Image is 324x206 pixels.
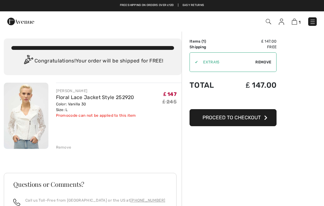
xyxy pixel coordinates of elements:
img: Shopping Bag [292,19,297,25]
a: Free shipping on orders over ₤120 [120,3,174,8]
td: ₤ 147.00 [228,38,277,44]
img: My Info [279,19,284,25]
p: Call us Toll-Free from [GEOGRAPHIC_DATA] or the US at [25,197,165,203]
td: ₤ 147.00 [228,74,277,96]
button: Proceed to Checkout [190,109,277,126]
span: Remove [255,59,271,65]
h3: Questions or Comments? [13,181,167,187]
div: [PERSON_NAME] [56,88,136,94]
div: Remove [56,144,72,150]
div: Promocode can not be applied to this item [56,113,136,118]
img: 1ère Avenue [7,15,34,28]
span: 1 [299,20,301,25]
a: 1ère Avenue [7,18,34,24]
a: Easy Returns [183,3,204,8]
a: 1 [292,18,301,25]
iframe: PayPal [190,96,277,107]
span: 1 [203,39,205,44]
div: Congratulations! Your order will be shipped for FREE! [11,55,174,68]
img: Menu [309,19,316,25]
span: Proceed to Checkout [202,115,261,121]
span: ₤ 147 [164,91,177,97]
td: Free [228,44,277,50]
img: call [13,199,20,206]
img: Search [266,19,271,24]
div: Color: Vanilla 30 Size: L [56,101,136,113]
img: Congratulation2.svg [22,55,34,68]
a: [PHONE_NUMBER] [130,198,165,203]
td: Total [190,74,228,96]
input: Promo code [198,53,255,72]
td: Items ( ) [190,38,228,44]
a: Floral Lace Jacket Style 252920 [56,94,134,100]
s: ₤ 245 [163,99,177,105]
img: Floral Lace Jacket Style 252920 [4,83,48,149]
div: ✔ [190,59,198,65]
td: Shipping [190,44,228,50]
